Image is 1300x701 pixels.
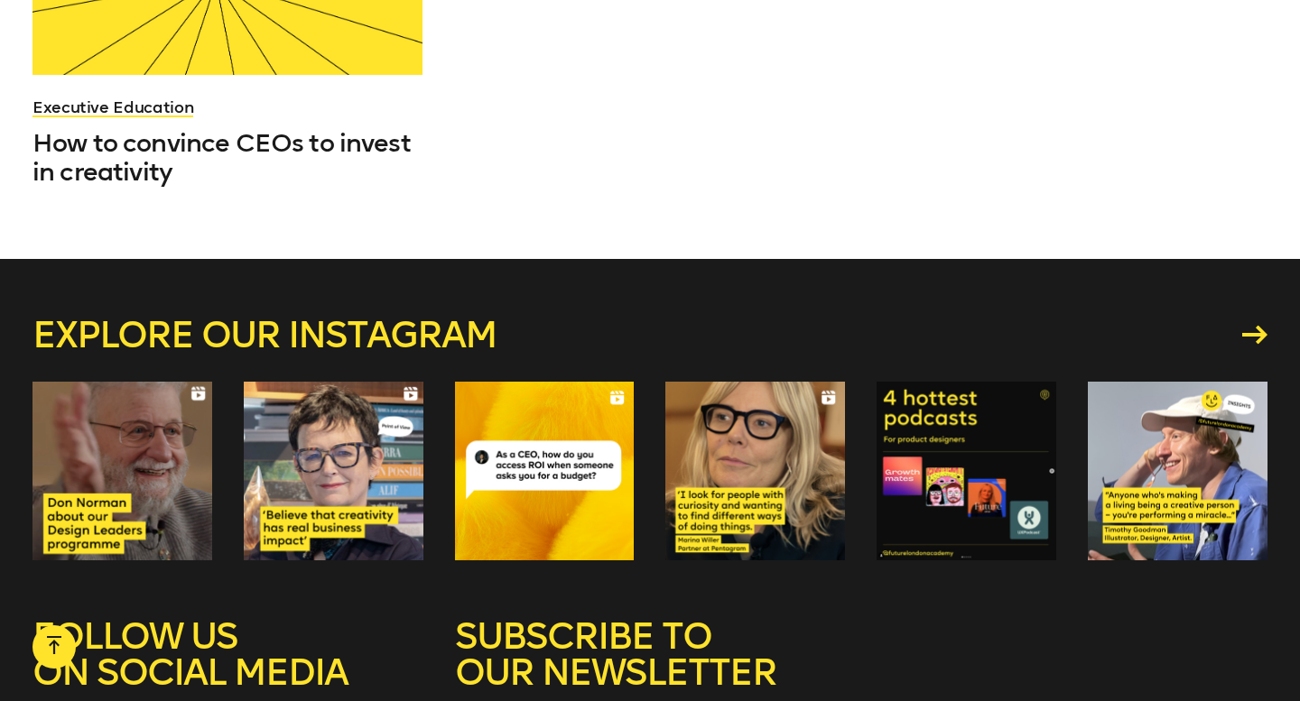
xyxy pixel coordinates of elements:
a: Explore our instagram [32,317,1267,353]
span: How to convince CEOs to invest in creativity [32,128,411,187]
a: How to convince CEOs to invest in creativity [32,129,422,187]
a: Executive Education [32,97,193,117]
